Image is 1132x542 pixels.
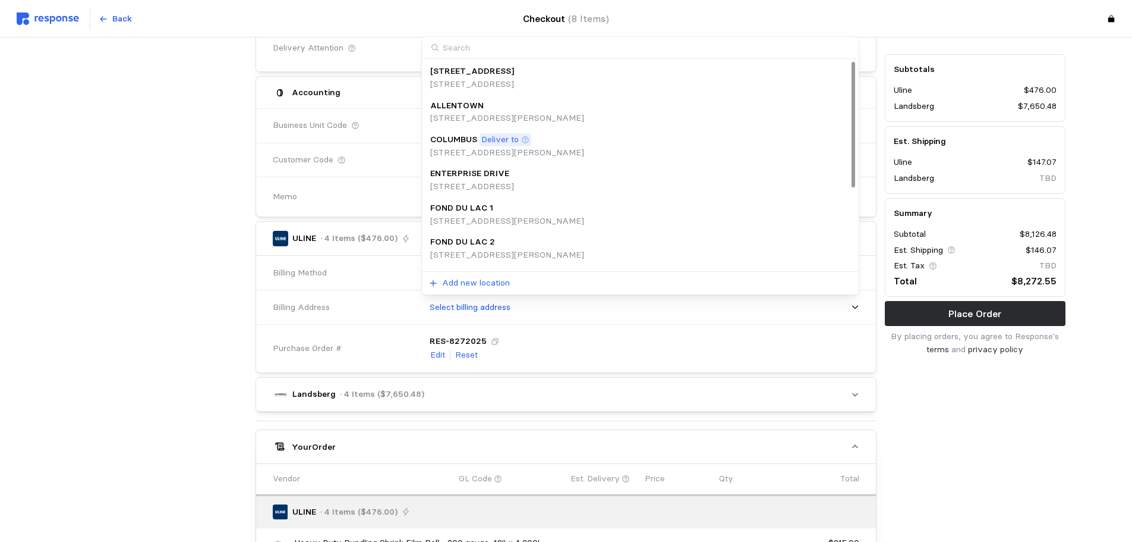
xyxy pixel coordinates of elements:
p: Qty [719,472,733,485]
p: Landsberg [894,100,934,113]
p: FOND DU LAC 1 [430,202,493,215]
h5: Summary [894,207,1057,220]
p: Total [840,472,859,485]
p: Subtotal [894,228,926,242]
button: Landsberg· 4 Items ($7,650.48) [256,378,876,411]
a: terms [926,344,949,355]
button: ULINE· 4 Items ($476.00) [256,222,876,255]
p: Est. Shipping [894,244,943,257]
p: Edit [430,349,445,362]
span: Customer Code [273,153,333,167]
p: · 4 Items ($476.00) [320,506,398,519]
p: Deliver to [481,133,519,146]
p: [STREET_ADDRESS][PERSON_NAME] [430,249,584,262]
p: [STREET_ADDRESS] [430,78,514,91]
img: svg%3e [17,12,79,25]
p: ALLENTOWN [430,99,484,112]
a: privacy policy [968,344,1023,355]
p: Landsberg [894,172,934,185]
p: ULINE [292,232,316,245]
button: Edit [430,348,446,362]
p: COLUMBUS [430,133,477,146]
p: Place Order [948,306,1001,321]
p: Add new location [442,277,510,290]
span: Purchase Order # [273,342,342,355]
h5: Your Order [292,441,336,453]
p: Reset [455,349,478,362]
span: Billing Method [273,267,327,280]
p: RES-8272025 [430,335,487,348]
p: Price [645,472,665,485]
p: FOND DU LAC 2 [430,236,495,249]
span: (8 Items) [568,13,609,24]
p: Vendor [273,472,300,485]
p: Total [894,274,917,289]
button: Add new location [428,276,510,290]
p: $8,272.55 [1011,274,1057,289]
button: YourOrder [256,430,876,463]
p: [STREET_ADDRESS][PERSON_NAME] [430,215,584,228]
p: Landsberg [292,388,336,401]
span: Memo [273,190,297,203]
p: GL Code [459,472,492,485]
button: Back [92,8,138,30]
p: Est. Tax [894,259,925,272]
span: Billing Address [273,301,330,314]
p: ULINE [292,506,316,519]
p: $7,650.48 [1018,100,1057,113]
p: $147.07 [1027,156,1057,170]
h5: Est. Shipping [894,135,1057,148]
p: [STREET_ADDRESS] [430,180,514,193]
p: $8,126.48 [1020,228,1057,242]
span: Delivery Attention [273,42,343,55]
p: [STREET_ADDRESS][PERSON_NAME] [430,112,584,125]
span: Business Unit Code [273,119,347,132]
button: Place Order [885,302,1065,327]
p: By placing orders, you agree to Response's and [885,331,1065,356]
p: Select billing address [430,301,510,314]
p: $146.07 [1026,244,1057,257]
p: [STREET_ADDRESS] [430,65,514,78]
button: Reset [455,348,478,362]
p: ENTERPRISE DRIVE [430,167,509,180]
h4: Checkout [523,11,609,26]
p: Uline [894,156,912,170]
h5: Accounting [292,86,340,99]
p: TBD [1039,259,1057,272]
div: ULINE· 4 Items ($476.00) [256,256,876,372]
p: Uline [894,84,912,98]
p: $476.00 [1024,84,1057,98]
input: Search [422,37,856,59]
p: TBD [1039,172,1057,185]
p: Est. Delivery [570,472,620,485]
p: [STREET_ADDRESS][PERSON_NAME] [430,146,584,159]
p: · 4 Items ($7,650.48) [340,388,424,401]
p: Back [112,12,132,26]
h5: Subtotals [894,63,1057,76]
p: · 4 Items ($476.00) [320,232,398,245]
